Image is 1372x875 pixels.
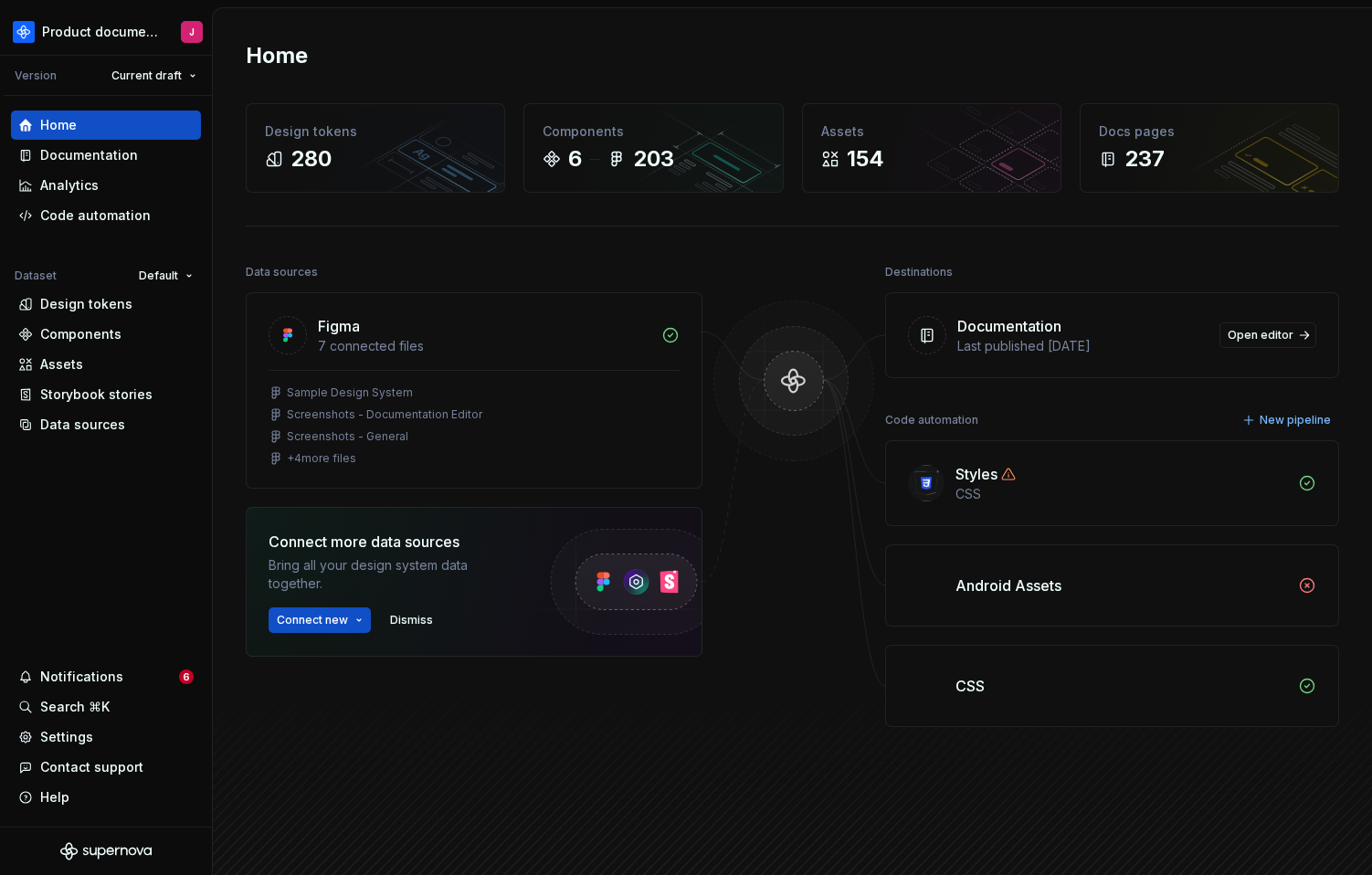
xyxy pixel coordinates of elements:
[246,103,505,193] a: Design tokens280
[957,315,1061,337] div: Documentation
[633,144,674,174] div: 203
[40,206,151,225] div: Code automation
[568,144,582,174] div: 6
[543,122,764,141] div: Components
[1260,413,1331,427] span: New pipeline
[11,171,201,200] a: Analytics
[1080,103,1339,193] a: Docs pages237
[139,269,178,283] span: Default
[955,675,985,697] div: CSS
[11,783,201,812] button: Help
[1219,322,1316,348] a: Open editor
[40,698,110,716] div: Search ⌘K
[40,146,138,164] div: Documentation
[382,607,441,633] button: Dismiss
[1124,144,1165,174] div: 237
[287,407,482,422] div: Screenshots - Documentation Editor
[955,575,1061,596] div: Android Assets
[11,692,201,722] button: Search ⌘K
[802,103,1061,193] a: Assets154
[4,12,208,51] button: Product documentationJ
[885,407,978,433] div: Code automation
[287,451,356,466] div: + 4 more files
[847,144,884,174] div: 154
[885,259,953,285] div: Destinations
[1228,328,1293,343] span: Open editor
[131,263,201,289] button: Default
[11,410,201,439] a: Data sources
[269,607,371,633] button: Connect new
[269,531,515,553] div: Connect more data sources
[957,337,1208,355] div: Last published [DATE]
[11,662,201,691] button: Notifications6
[821,122,1042,141] div: Assets
[955,485,1287,503] div: CSS
[1237,407,1339,433] button: New pipeline
[246,259,318,285] div: Data sources
[277,613,348,627] span: Connect new
[60,842,152,860] svg: Supernova Logo
[42,23,159,41] div: Product documentation
[40,416,125,434] div: Data sources
[13,21,35,43] img: 87691e09-aac2-46b6-b153-b9fe4eb63333.png
[11,141,201,170] a: Documentation
[265,122,486,141] div: Design tokens
[318,337,650,355] div: 7 connected files
[287,429,408,444] div: Screenshots - General
[523,103,783,193] a: Components6203
[318,315,360,337] div: Figma
[955,463,997,485] div: Styles
[15,69,57,83] div: Version
[40,758,143,776] div: Contact support
[40,295,132,313] div: Design tokens
[246,292,702,489] a: Figma7 connected filesSample Design SystemScreenshots - Documentation EditorScreenshots - General...
[40,788,69,806] div: Help
[103,63,205,89] button: Current draft
[269,556,515,593] div: Bring all your design system data together.
[179,669,194,684] span: 6
[11,290,201,319] a: Design tokens
[11,320,201,349] a: Components
[111,69,182,83] span: Current draft
[290,144,332,174] div: 280
[390,613,433,627] span: Dismiss
[11,753,201,782] button: Contact support
[40,176,99,195] div: Analytics
[40,668,123,686] div: Notifications
[40,355,83,374] div: Assets
[11,111,201,140] a: Home
[11,201,201,230] a: Code automation
[40,116,77,134] div: Home
[1099,122,1320,141] div: Docs pages
[11,350,201,379] a: Assets
[246,41,308,70] h2: Home
[40,385,153,404] div: Storybook stories
[11,722,201,752] a: Settings
[15,269,57,283] div: Dataset
[40,325,121,343] div: Components
[189,25,195,39] div: J
[40,728,93,746] div: Settings
[287,385,413,400] div: Sample Design System
[11,380,201,409] a: Storybook stories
